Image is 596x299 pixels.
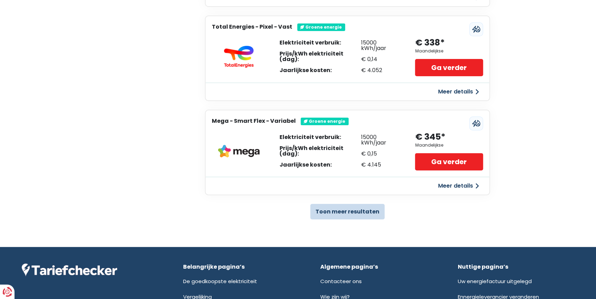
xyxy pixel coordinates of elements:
[361,40,401,51] div: 15000 kWh/jaar
[280,146,361,157] div: Prijs/kWh elektriciteit (dag):
[212,118,296,124] h3: Mega - Smart Flex - Variabel
[415,37,444,49] div: € 338*
[218,145,259,157] img: Mega
[361,68,401,73] div: € 4.052
[212,23,292,30] h3: Total Energies - Pixel - Vast
[297,23,345,31] div: Groene energie
[301,118,349,125] div: Groene energie
[280,162,361,168] div: Jaarlijkse kosten:
[218,46,259,68] img: Total-Energies
[434,86,483,98] button: Meer details
[22,263,117,277] img: Tariefchecker logo
[361,162,401,168] div: € 4.145
[310,204,385,219] button: Toon meer resultaten
[280,51,361,62] div: Prijs/kWh elektriciteit (dag):
[183,278,257,285] a: De goedkoopste elektriciteit
[280,134,361,140] div: Elektriciteit verbruik:
[320,263,437,270] div: Algemene pagina’s
[361,134,401,146] div: 15000 kWh/jaar
[361,57,401,62] div: € 0,14
[280,68,361,73] div: Jaarlijkse kosten:
[320,278,362,285] a: Contacteer ons
[415,143,443,148] div: Maandelijkse
[415,49,443,53] div: Maandelijkse
[457,263,574,270] div: Nuttige pagina’s
[434,180,483,192] button: Meer details
[280,40,361,46] div: Elektriciteit verbruik:
[415,153,483,170] a: Ga verder
[415,131,445,143] div: € 345*
[457,278,531,285] a: Uw energiefactuur uitgelegd
[183,263,300,270] div: Belangrijke pagina’s
[361,151,401,157] div: € 0,15
[415,59,483,76] a: Ga verder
